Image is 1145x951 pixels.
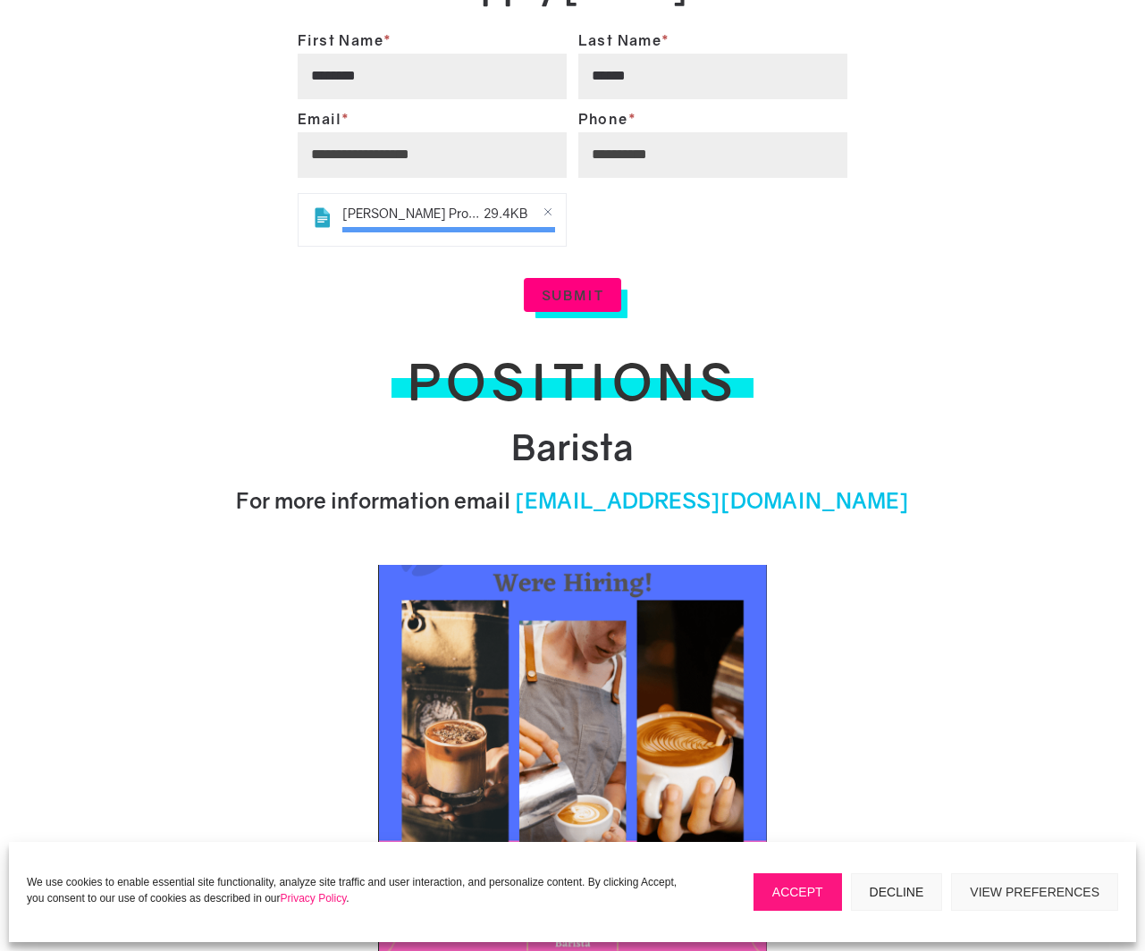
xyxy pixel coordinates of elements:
[578,189,846,258] iframe: reCAPTCHA
[484,206,510,221] strong: 29.4
[541,205,555,223] a: Remove file
[309,205,335,231] img: doc.svg
[27,874,691,906] p: We use cookies to enable essential site functionality, analyze site traffic and user interaction,...
[524,278,622,312] button: Submit
[114,427,1031,475] h2: Barista
[281,892,347,905] a: Privacy Policy
[754,873,842,911] button: Accept
[515,487,909,513] span: [EMAIL_ADDRESS][DOMAIN_NAME]
[236,487,510,513] span: For more information email
[408,357,737,416] h1: positions
[851,873,943,911] button: Decline
[342,206,521,221] span: [PERSON_NAME] Project.docx
[951,873,1118,911] button: View preferences
[484,206,527,221] span: KB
